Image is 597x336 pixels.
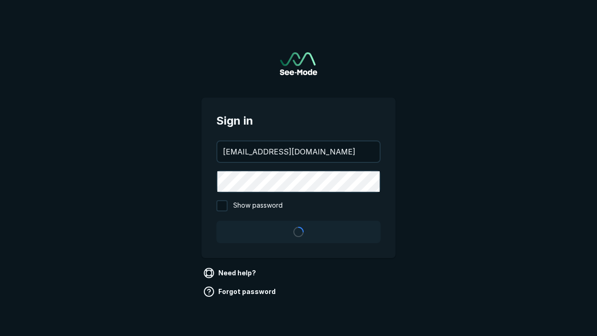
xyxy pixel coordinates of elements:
img: See-Mode Logo [280,52,317,75]
span: Sign in [216,112,381,129]
span: Show password [233,200,283,211]
a: Go to sign in [280,52,317,75]
a: Forgot password [201,284,279,299]
input: your@email.com [217,141,380,162]
a: Need help? [201,266,260,280]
